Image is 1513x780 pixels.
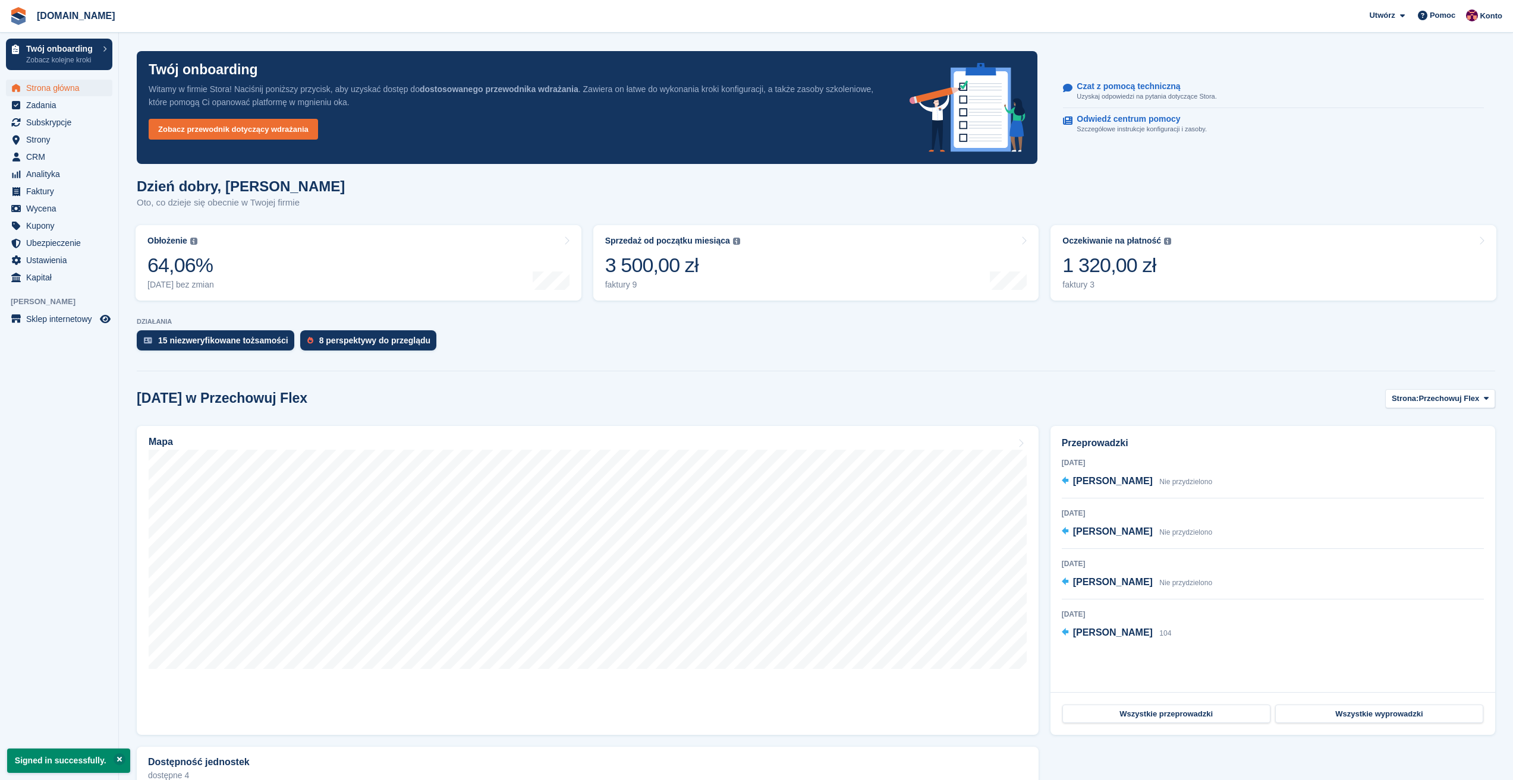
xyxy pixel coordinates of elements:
img: icon-info-grey-7440780725fd019a000dd9b08b2336e03edf1995a4989e88bcd33f0948082b44.svg [1164,238,1171,245]
strong: dostosowanego przewodnika wdrażania [420,84,578,94]
div: 64,06% [147,253,214,277]
span: Strona główna [26,80,97,96]
p: Szczegółowe instrukcje konfiguracji i zasoby. [1077,124,1207,134]
a: menu [6,131,112,148]
img: stora-icon-8386f47178a22dfd0bd8f6a31ec36ba5ce8667c1dd55bd0f319d3a0aa187defe.svg [10,7,27,25]
span: Strony [26,131,97,148]
span: Utwórz [1369,10,1395,21]
div: [DATE] [1062,558,1484,569]
span: [PERSON_NAME] [1073,627,1153,637]
a: menu [6,217,112,234]
p: Twój onboarding [26,45,97,53]
div: 15 niezweryfikowane tożsamości [158,336,288,345]
a: [PERSON_NAME] Nie przydzielono [1062,474,1212,490]
div: 8 perspektywy do przeglądu [319,336,431,345]
div: 3 500,00 zł [605,253,740,277]
a: 8 perspektywy do przeglądu [300,330,443,356]
a: menu [6,200,112,217]
span: Kupony [26,217,97,234]
div: 1 320,00 zł [1062,253,1171,277]
span: 104 [1159,629,1171,637]
p: Uzyskaj odpowiedzi na pytania dotyczące Stora. [1077,91,1216,102]
a: menu [6,80,112,96]
span: Konto [1480,10,1502,22]
span: Strona: [1392,393,1419,405]
p: Signed in successfully. [7,749,130,773]
a: menu [6,269,112,286]
span: Pomoc [1430,10,1455,21]
span: Przechowuj Flex [1418,393,1479,405]
span: [PERSON_NAME] [1073,476,1153,486]
a: Wszystkie przeprowadzki [1062,705,1270,724]
div: faktury 3 [1062,280,1171,290]
p: Czat z pomocą techniczną [1077,81,1207,91]
span: Nie przydzielono [1159,528,1212,536]
a: [DOMAIN_NAME] [32,6,120,26]
span: Sklep internetowy [26,311,97,327]
img: prospect-51fa495bee0391a8d652442698ab0144808aea92771e9ea1ae160a38d050c398.svg [307,337,313,344]
span: [PERSON_NAME] [1073,526,1153,536]
a: menu [6,235,112,251]
h2: Mapa [149,437,173,447]
p: DZIAŁANIA [137,318,1495,326]
a: Wszystkie wyprowadzki [1275,705,1483,724]
a: menu [6,311,112,327]
p: Witamy w firmie Stora! Naciśnij poniższy przycisk, aby uzyskać dostęp do . Zawiera on łatwe do wy... [149,83,891,109]
img: verify_identity-adf6edd0f0f0b5bbfe63781bf79b02c33cf7c696d77639b501bdc392416b5a36.svg [144,337,152,344]
div: [DATE] bez zmian [147,280,214,290]
span: Kapitał [26,269,97,286]
span: [PERSON_NAME] [1073,577,1153,587]
h2: Dostępność jednostek [148,757,250,768]
p: Zobacz kolejne kroki [26,55,97,65]
a: Mapa [137,426,1039,735]
a: Podgląd sklepu [98,312,112,326]
div: [DATE] [1062,508,1484,519]
a: [PERSON_NAME] 104 [1062,626,1172,641]
a: [PERSON_NAME] Nie przydzielono [1062,525,1212,540]
a: 15 niezweryfikowane tożsamości [137,330,300,356]
a: menu [6,97,112,113]
a: menu [6,166,112,182]
span: Nie przydzielono [1159,478,1212,486]
span: [PERSON_NAME] [11,296,118,308]
span: CRM [26,149,97,165]
span: Ustawienia [26,252,97,269]
img: icon-info-grey-7440780725fd019a000dd9b08b2336e03edf1995a4989e88bcd33f0948082b44.svg [190,238,197,245]
span: Subskrypcje [26,114,97,131]
span: Faktury [26,183,97,200]
a: Zobacz przewodnik dotyczący wdrażania [149,119,318,140]
a: Czat z pomocą techniczną Uzyskaj odpowiedzi na pytania dotyczące Stora. [1063,75,1484,108]
a: menu [6,252,112,269]
div: Oczekiwanie na płatność [1062,236,1161,246]
p: Oto, co dzieje się obecnie w Twojej firmie [137,196,345,210]
span: Wycena [26,200,97,217]
div: Sprzedaż od początku miesiąca [605,236,730,246]
div: [DATE] [1062,609,1484,620]
p: Twój onboarding [149,63,258,77]
a: [PERSON_NAME] Nie przydzielono [1062,575,1212,590]
span: Analityka [26,166,97,182]
img: Mateusz Kacwin [1466,10,1478,21]
p: dostępne 4 [148,771,1027,779]
div: Obłożenie [147,236,187,246]
span: Ubezpieczenie [26,235,97,251]
a: Twój onboarding Zobacz kolejne kroki [6,39,112,70]
a: Odwiedź centrum pomocy Szczegółowe instrukcje konfiguracji i zasoby. [1063,108,1484,140]
span: Zadania [26,97,97,113]
h2: Przeprowadzki [1062,436,1484,450]
a: menu [6,114,112,131]
span: Nie przydzielono [1159,579,1212,587]
a: menu [6,183,112,200]
a: Oczekiwanie na płatność 1 320,00 zł faktury 3 [1050,225,1496,301]
a: Sprzedaż od początku miesiąca 3 500,00 zł faktury 9 [593,225,1039,301]
h1: Dzień dobry, [PERSON_NAME] [137,178,345,194]
a: menu [6,149,112,165]
img: icon-info-grey-7440780725fd019a000dd9b08b2336e03edf1995a4989e88bcd33f0948082b44.svg [733,238,740,245]
a: Obłożenie 64,06% [DATE] bez zmian [136,225,581,301]
h2: [DATE] w Przechowuj Flex [137,390,307,406]
p: Odwiedź centrum pomocy [1077,114,1197,124]
div: [DATE] [1062,457,1484,468]
button: Strona: Przechowuj Flex [1385,389,1495,409]
img: onboarding-info-6c161a55d2c0e0a8cae90662b2fe09162a5109e8cc188191df67fb4f79e88e88.svg [910,63,1026,152]
div: faktury 9 [605,280,740,290]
